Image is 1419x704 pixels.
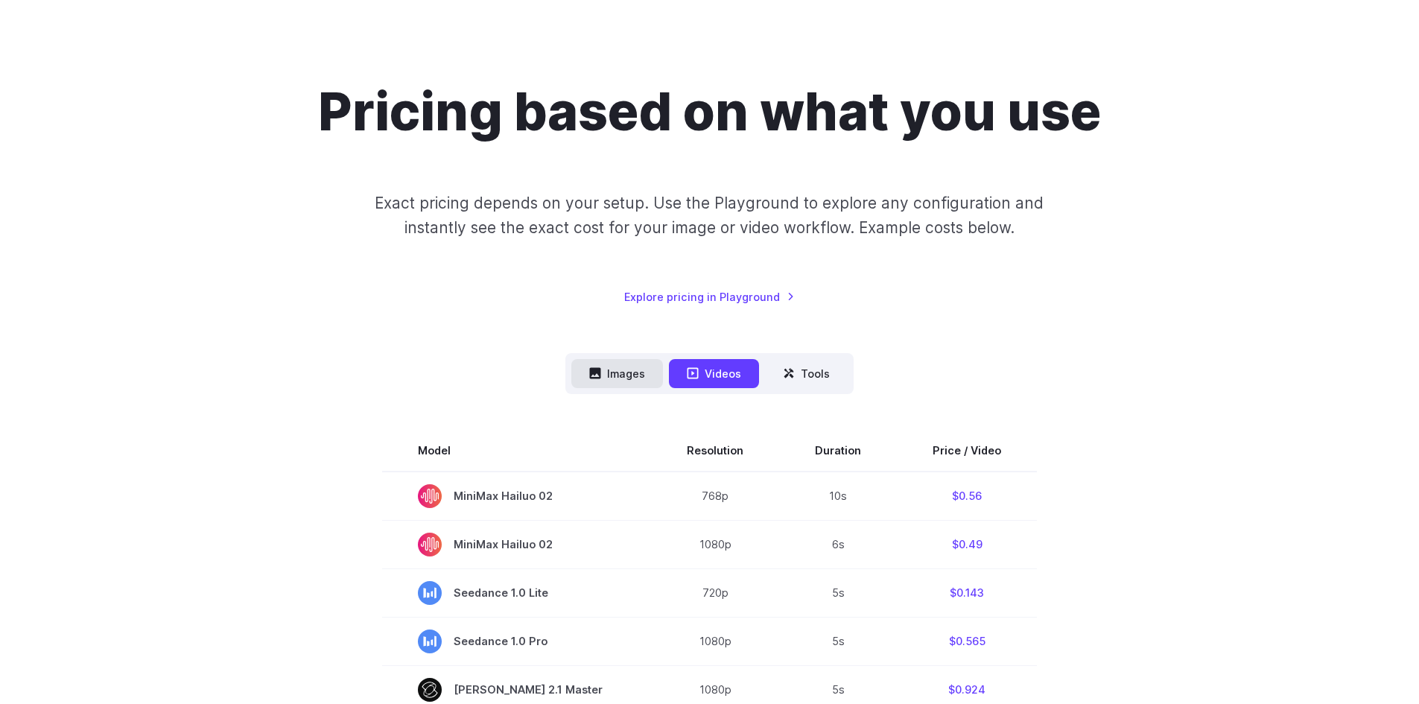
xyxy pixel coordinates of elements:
[779,617,897,665] td: 5s
[624,288,795,305] a: Explore pricing in Playground
[779,472,897,521] td: 10s
[651,430,779,472] th: Resolution
[897,617,1037,665] td: $0.565
[897,520,1037,568] td: $0.49
[318,80,1101,143] h1: Pricing based on what you use
[897,430,1037,472] th: Price / Video
[779,520,897,568] td: 6s
[571,359,663,388] button: Images
[346,191,1072,241] p: Exact pricing depends on your setup. Use the Playground to explore any configuration and instantl...
[765,359,848,388] button: Tools
[418,581,615,605] span: Seedance 1.0 Lite
[897,472,1037,521] td: $0.56
[897,568,1037,617] td: $0.143
[651,617,779,665] td: 1080p
[779,568,897,617] td: 5s
[651,472,779,521] td: 768p
[418,533,615,556] span: MiniMax Hailuo 02
[651,568,779,617] td: 720p
[669,359,759,388] button: Videos
[651,520,779,568] td: 1080p
[418,630,615,653] span: Seedance 1.0 Pro
[418,678,615,702] span: [PERSON_NAME] 2.1 Master
[382,430,651,472] th: Model
[418,484,615,508] span: MiniMax Hailuo 02
[779,430,897,472] th: Duration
